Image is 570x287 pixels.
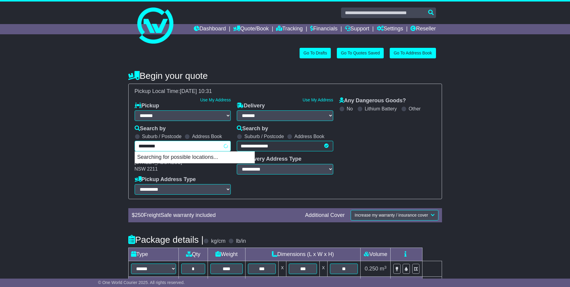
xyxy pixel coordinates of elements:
[132,88,439,95] div: Pickup Local Time:
[347,106,353,112] label: No
[245,248,361,261] td: Dimensions (L x W x H)
[135,125,166,132] label: Search by
[237,125,268,132] label: Search by
[135,176,196,183] label: Pickup Address Type
[351,210,438,221] button: Increase my warranty / insurance cover
[244,134,284,139] label: Suburb / Postcode
[128,248,178,261] td: Type
[200,97,231,102] a: Use My Address
[410,24,436,34] a: Reseller
[142,134,182,139] label: Suburb / Postcode
[365,266,378,272] span: 0.250
[279,261,286,277] td: x
[384,265,387,270] sup: 3
[377,24,403,34] a: Settings
[236,238,246,245] label: lb/in
[361,248,391,261] td: Volume
[319,261,327,277] td: x
[409,106,421,112] label: Other
[129,212,302,219] div: $ FreightSafe warranty included
[208,248,245,261] td: Weight
[339,97,406,104] label: Any Dangerous Goods?
[194,24,226,34] a: Dashboard
[237,156,301,162] label: Delivery Address Type
[192,134,222,139] label: Address Book
[135,160,182,165] span: [STREET_ADDRESS]
[98,280,185,285] span: © One World Courier 2025. All rights reserved.
[345,24,369,34] a: Support
[128,71,442,81] h4: Begin your quote
[233,24,269,34] a: Quote/Book
[303,97,333,102] a: Use My Address
[310,24,337,34] a: Financials
[294,134,325,139] label: Address Book
[135,152,255,163] p: Searching for possible locations...
[128,235,204,245] h4: Package details |
[355,213,428,218] span: Increase my warranty / insurance cover
[135,166,158,171] span: NSW 2211
[302,212,348,219] div: Additional Cover
[135,212,144,218] span: 250
[180,88,212,94] span: [DATE] 10:31
[178,248,208,261] td: Qty
[300,48,331,58] a: Go To Drafts
[390,48,436,58] a: Go To Address Book
[276,24,303,34] a: Tracking
[211,238,225,245] label: kg/cm
[365,106,397,112] label: Lithium Battery
[380,266,387,272] span: m
[237,103,265,109] label: Delivery
[135,103,159,109] label: Pickup
[337,48,384,58] a: Go To Quotes Saved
